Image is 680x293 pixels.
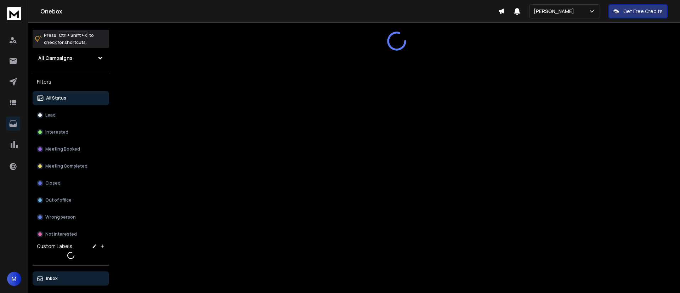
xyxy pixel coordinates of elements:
[608,4,668,18] button: Get Free Credits
[45,180,61,186] p: Closed
[33,91,109,105] button: All Status
[46,276,58,281] p: Inbox
[33,176,109,190] button: Closed
[45,214,76,220] p: Wrong person
[37,243,72,250] h3: Custom Labels
[623,8,663,15] p: Get Free Credits
[46,95,66,101] p: All Status
[45,231,77,237] p: Not Interested
[33,227,109,241] button: Not Interested
[44,32,94,46] p: Press to check for shortcuts.
[33,210,109,224] button: Wrong person
[38,55,73,62] h1: All Campaigns
[33,108,109,122] button: Lead
[33,51,109,65] button: All Campaigns
[33,271,109,286] button: Inbox
[45,112,56,118] p: Lead
[33,77,109,87] h3: Filters
[7,7,21,20] img: logo
[7,272,21,286] button: M
[33,142,109,156] button: Meeting Booked
[534,8,577,15] p: [PERSON_NAME]
[45,197,72,203] p: Out of office
[33,159,109,173] button: Meeting Completed
[40,7,498,16] h1: Onebox
[45,163,87,169] p: Meeting Completed
[33,193,109,207] button: Out of office
[58,31,88,39] span: Ctrl + Shift + k
[45,129,68,135] p: Interested
[45,146,80,152] p: Meeting Booked
[33,125,109,139] button: Interested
